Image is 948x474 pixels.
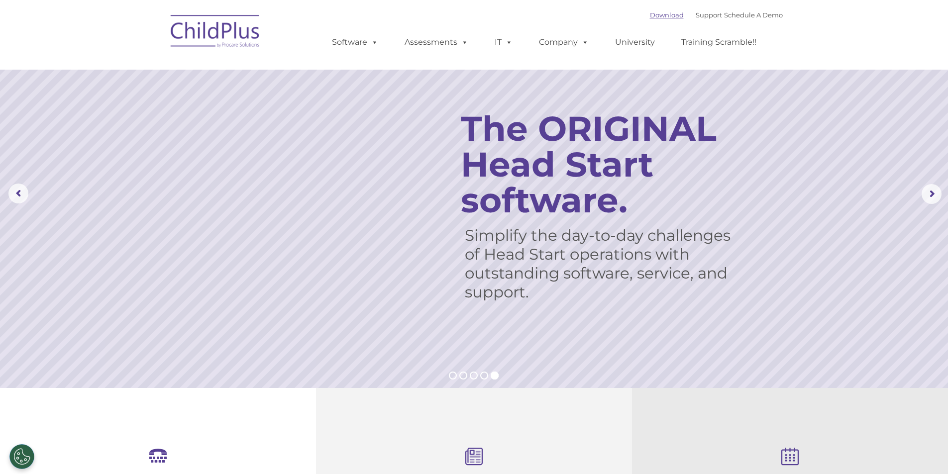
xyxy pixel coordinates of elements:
a: Assessments [395,32,478,52]
button: Cookies Settings [9,444,34,469]
a: Download [650,11,684,19]
a: Software [322,32,388,52]
a: Support [696,11,722,19]
a: IT [485,32,523,52]
rs-layer: The ORIGINAL Head Start software. [461,110,757,218]
a: Company [529,32,599,52]
span: Last name [138,66,169,73]
img: ChildPlus by Procare Solutions [166,8,265,58]
a: University [605,32,665,52]
a: Training Scramble!! [671,32,766,52]
span: Phone number [138,106,181,114]
a: Schedule A Demo [724,11,783,19]
rs-layer: Simplify the day-to-day challenges of Head Start operations with outstanding software, service, a... [465,226,742,301]
font: | [650,11,783,19]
